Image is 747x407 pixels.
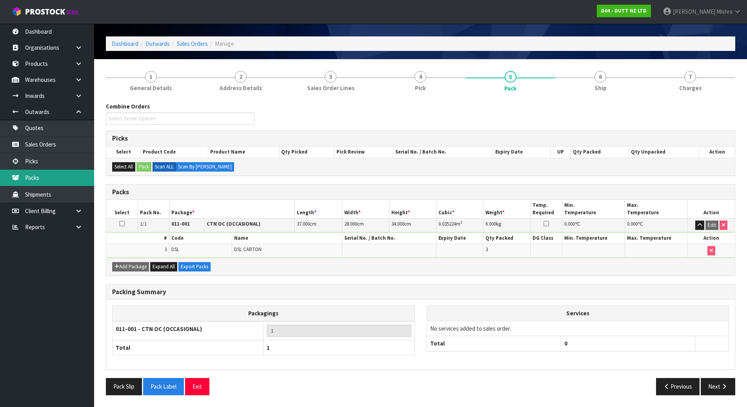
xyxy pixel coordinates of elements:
[716,8,732,15] span: Mishra
[169,200,295,218] th: Package
[485,246,488,253] span: 3
[391,221,404,227] span: 34.000
[594,71,606,83] span: 6
[235,71,247,83] span: 2
[177,40,208,47] a: Sales Orders
[684,71,696,83] span: 7
[679,84,702,92] span: Charges
[106,96,735,401] span: Pack
[699,147,735,157] th: Action
[342,200,389,218] th: Width
[483,219,531,232] td: kg
[505,71,516,83] span: 5
[112,288,729,296] h3: Packing Summary
[207,221,260,227] strong: CTN OC (OCCASIONAL)
[136,162,151,172] button: Pack
[344,221,357,227] span: 28.000
[208,147,279,157] th: Product Name
[562,219,625,232] td: ℃
[279,147,334,157] th: Qty Picked
[267,344,270,351] span: 1
[594,84,607,92] span: Ship
[295,200,342,218] th: Length
[393,147,493,157] th: Serial No. / Batch No.
[436,200,483,218] th: Cubic
[504,84,516,92] span: Pack
[427,306,729,321] th: Services
[112,262,149,271] button: Add Package
[106,200,138,218] th: Select
[436,219,483,232] td: m
[673,8,715,15] span: [PERSON_NAME]
[493,147,551,157] th: Expiry Date
[562,200,625,218] th: Min. Temperature
[171,221,190,227] strong: 011-001
[307,84,354,92] span: Sales Order Lines
[427,336,561,351] th: Total
[145,71,157,83] span: 1
[112,135,729,142] h3: Picks
[67,9,79,16] small: WMS
[438,221,456,227] span: 0.035224
[485,221,496,227] span: 6.000
[297,221,310,227] span: 37.000
[106,147,141,157] th: Select
[153,263,175,270] span: Expand All
[625,200,687,218] th: Max. Temperature
[531,200,562,218] th: Temp. Required
[334,147,393,157] th: Pick Review
[112,188,729,196] h3: Packs
[106,233,169,244] th: #
[143,378,184,395] button: Pack Label
[656,378,700,395] button: Previous
[627,221,638,227] span: 0.000
[551,147,571,157] th: UP
[564,221,575,227] span: 0.000
[295,219,342,232] td: cm
[688,233,735,244] th: Action
[414,71,426,83] span: 4
[130,84,172,92] span: General Details
[220,84,262,92] span: Address Details
[178,262,211,271] button: Export Packs
[625,219,687,232] td: ℃
[415,84,426,92] span: Pick
[601,7,647,14] strong: D04 - DUTT NZ LTD
[629,147,699,157] th: Qty Unpacked
[145,40,170,47] a: Outwards
[232,233,342,244] th: Name
[171,246,179,253] span: DSL
[106,102,150,110] label: Combine Orders
[12,7,22,16] img: cube-alt.png
[153,162,176,172] label: Scan ALL
[483,233,531,244] th: Qty Packed
[112,40,138,47] a: Dashboard
[564,340,567,347] span: 0
[112,162,135,172] button: Select All
[701,378,735,395] button: Next
[325,71,336,83] span: 3
[25,7,65,17] span: ProStock
[597,5,651,17] a: D04 - DUTT NZ LTD
[389,200,436,218] th: Height
[705,221,718,230] button: Edit
[436,233,483,244] th: Expiry Date
[141,147,208,157] th: Product Code
[215,40,234,47] span: Manage
[138,200,169,218] th: Pack No.
[389,219,436,232] td: cm
[483,200,531,218] th: Weight
[625,233,687,244] th: Max. Temperature
[116,325,202,333] strong: 011-001 - CTN OC (OCCASIONAL)
[165,246,167,253] span: 1
[234,246,262,253] span: DSL CARTON
[342,233,436,244] th: Serial No. / Batch No.
[150,262,177,271] button: Expand All
[562,233,625,244] th: Min. Temperature
[113,340,264,355] th: Total
[169,233,232,244] th: Code
[113,306,415,321] th: Packagings
[185,378,209,395] button: Exit
[140,221,147,227] span: 1/1
[460,220,462,225] sup: 3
